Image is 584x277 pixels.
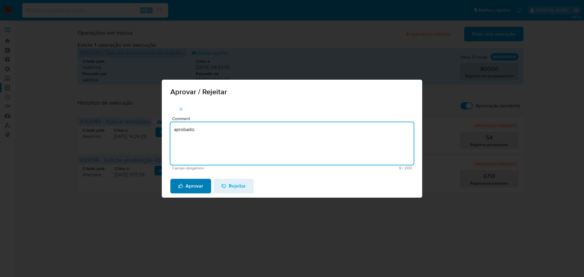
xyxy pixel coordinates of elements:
button: Aprovar [170,179,211,193]
span: Máximo 200 caracteres [292,166,412,170]
span: Comment [172,116,415,121]
span: Campo obrigatório [172,166,292,170]
textarea: aprobado. [170,122,414,165]
button: Rejeitar [214,179,254,193]
span: Aprovar / Rejeitar [170,88,414,95]
span: Aprovar [178,179,203,193]
span: Rejeitar [221,179,246,193]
